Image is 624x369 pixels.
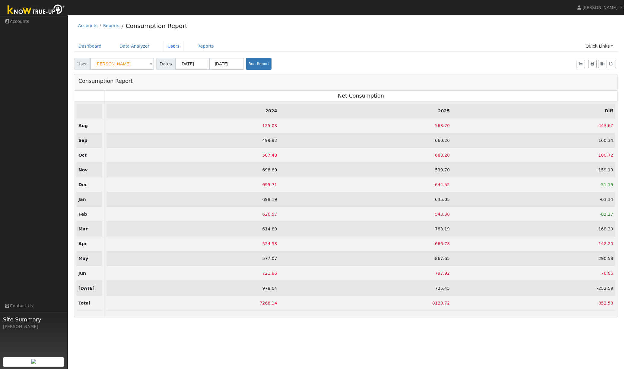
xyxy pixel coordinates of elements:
[452,222,615,236] td: 168.39
[79,123,88,128] strong: Aug
[79,241,87,246] strong: Apr
[79,77,133,86] h3: Consumption Report
[279,236,452,251] td: 666.78
[605,108,613,113] strong: Diff
[79,286,95,291] strong: [DATE]
[107,133,279,148] td: 499.92
[79,301,90,305] strong: Total
[107,296,279,310] td: 7268.14
[452,133,615,148] td: 160.34
[126,22,187,30] a: Consumption Report
[279,222,452,236] td: 783.19
[107,148,279,162] td: 507.48
[5,3,68,17] img: Know True-Up
[279,118,452,133] td: 568.70
[265,108,277,113] strong: 2024
[107,251,279,266] td: 577.07
[78,23,98,28] a: Accounts
[79,197,86,202] strong: Jan
[279,177,452,192] td: 644.52
[107,192,279,207] td: 698.19
[193,41,218,52] a: Reports
[107,162,279,177] td: 698.89
[74,58,91,70] span: User
[246,58,272,70] button: Run Report
[107,266,279,281] td: 721.86
[452,207,615,222] td: -83.27
[79,138,88,143] strong: Sep
[115,41,154,52] a: Data Analyzer
[279,133,452,148] td: 660.26
[79,167,88,172] strong: Nov
[107,236,279,251] td: 524.58
[107,222,279,236] td: 614.80
[452,281,615,296] td: -252.59
[452,162,615,177] td: -159.19
[452,148,615,162] td: 180.72
[163,41,184,52] a: Users
[3,315,64,324] span: Site Summary
[577,60,585,68] button: Show Graph
[452,192,615,207] td: -63.14
[279,281,452,296] td: 725.45
[79,256,88,261] strong: May
[598,60,607,68] button: Export to CSV
[581,41,618,52] a: Quick Links
[607,60,616,68] button: Export Interval Data
[90,58,154,70] input: Select a User
[279,162,452,177] td: 539.70
[156,58,175,70] span: Dates
[279,296,452,310] td: 8120.72
[79,153,87,158] strong: Oct
[279,192,452,207] td: 635.05
[103,23,120,28] a: Reports
[438,108,450,113] strong: 2025
[3,324,64,330] div: [PERSON_NAME]
[279,266,452,281] td: 797.92
[107,118,279,133] td: 125.03
[279,148,452,162] td: 688.20
[79,182,88,187] strong: Dec
[452,251,615,266] td: 290.58
[588,60,597,68] button: Print
[79,212,87,217] strong: Feb
[452,266,615,281] td: 76.06
[31,359,36,364] img: retrieve
[107,93,615,99] h3: Net Consumption
[452,118,615,133] td: 443.67
[279,251,452,266] td: 867.65
[582,5,618,10] span: [PERSON_NAME]
[452,296,615,310] td: 852.58
[107,281,279,296] td: 978.04
[74,41,106,52] a: Dashboard
[107,207,279,222] td: 626.57
[79,227,88,231] strong: Mar
[279,207,452,222] td: 543.30
[79,271,86,276] strong: Jun
[452,236,615,251] td: 142.20
[452,177,615,192] td: -51.19
[107,177,279,192] td: 695.71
